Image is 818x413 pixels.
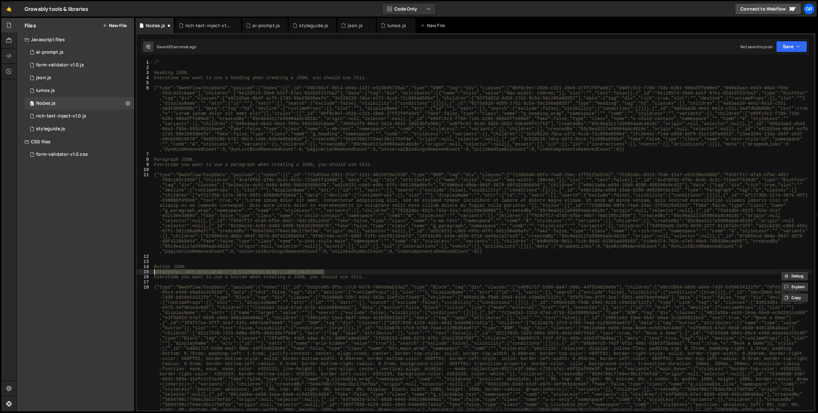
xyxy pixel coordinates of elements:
[382,3,436,15] button: Code Only
[137,75,153,80] div: 4
[252,22,280,29] div: ai-prompt.js
[421,22,447,29] div: New File
[25,59,134,71] div: 16001/42841.js
[185,22,233,29] div: rich-text-inject-v1.0.js
[36,75,51,81] div: json.js
[137,60,153,65] div: 1
[781,293,808,303] button: Copy
[137,167,153,172] div: 10
[25,5,88,13] div: Growably tools & libraries
[803,3,815,15] a: Gr
[25,97,134,110] div: 16001/46823.js
[36,88,55,94] div: lumos.js
[137,264,153,269] div: 14
[25,46,134,59] div: 16001/46721.js
[36,113,86,119] div: rich-text-inject-v1.0.js
[781,271,808,281] button: Debug
[137,274,153,280] div: 16
[137,70,153,75] div: 3
[36,101,56,106] div: Nodes.js
[137,152,153,157] div: 7
[776,41,807,52] button: Save
[137,162,153,167] div: 9
[168,44,196,49] div: 29 seconds ago
[157,44,196,49] div: Saved
[781,282,808,292] button: Explain
[36,126,65,132] div: styleguide.js
[299,22,328,29] div: styleguide.js
[30,101,34,107] span: 0
[137,280,153,285] div: 17
[25,71,134,84] div: 16001/43154.js
[25,110,134,123] div: 16001/43069.js
[36,49,64,55] div: ai-prompt.js
[137,86,153,152] div: 6
[103,23,127,28] button: New File
[137,80,153,86] div: 5
[146,22,165,29] div: Nodes.js
[137,172,153,254] div: 11
[740,44,772,49] div: Not saved to prod
[25,22,36,29] h2: Files
[137,157,153,162] div: 8
[137,65,153,70] div: 2
[25,148,134,161] div: 16001/42843.css
[137,259,153,264] div: 13
[137,269,153,274] div: 15
[25,123,134,135] div: 16001/46720.js
[25,84,134,97] div: 16001/43172.js
[735,3,801,15] a: Connect to Webflow
[137,254,153,259] div: 12
[17,33,134,46] div: Javascript files
[387,22,406,29] div: lumos.js
[36,152,88,157] div: form-validator-v1.0.css
[36,62,84,68] div: form-validator-v1.0.js
[17,135,134,148] div: CSS files
[348,22,363,29] div: json.js
[1,1,17,17] a: 🤙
